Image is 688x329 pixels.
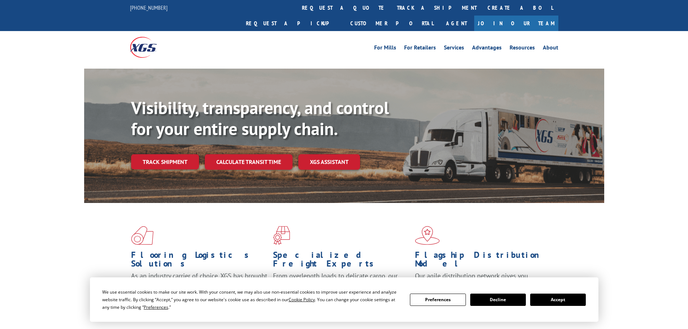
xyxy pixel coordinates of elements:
[289,296,315,303] span: Cookie Policy
[273,251,410,272] h1: Specialized Freight Experts
[415,226,440,245] img: xgs-icon-flagship-distribution-model-red
[415,272,548,289] span: Our agile distribution network gives you nationwide inventory management on demand.
[131,96,389,140] b: Visibility, transparency, and control for your entire supply chain.
[102,288,401,311] div: We use essential cookies to make our site work. With your consent, we may also use non-essential ...
[543,45,558,53] a: About
[241,16,345,31] a: Request a pickup
[90,277,598,322] div: Cookie Consent Prompt
[444,45,464,53] a: Services
[415,251,551,272] h1: Flagship Distribution Model
[470,294,526,306] button: Decline
[130,4,168,11] a: [PHONE_NUMBER]
[273,272,410,304] p: From overlength loads to delicate cargo, our experienced staff knows the best way to move your fr...
[510,45,535,53] a: Resources
[345,16,439,31] a: Customer Portal
[144,304,168,310] span: Preferences
[205,154,293,170] a: Calculate transit time
[410,294,466,306] button: Preferences
[374,45,396,53] a: For Mills
[273,226,290,245] img: xgs-icon-focused-on-flooring-red
[439,16,474,31] a: Agent
[298,154,360,170] a: XGS ASSISTANT
[474,16,558,31] a: Join Our Team
[131,251,268,272] h1: Flooring Logistics Solutions
[131,154,199,169] a: Track shipment
[404,45,436,53] a: For Retailers
[131,272,267,297] span: As an industry carrier of choice, XGS has brought innovation and dedication to flooring logistics...
[472,45,502,53] a: Advantages
[530,294,586,306] button: Accept
[131,226,153,245] img: xgs-icon-total-supply-chain-intelligence-red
